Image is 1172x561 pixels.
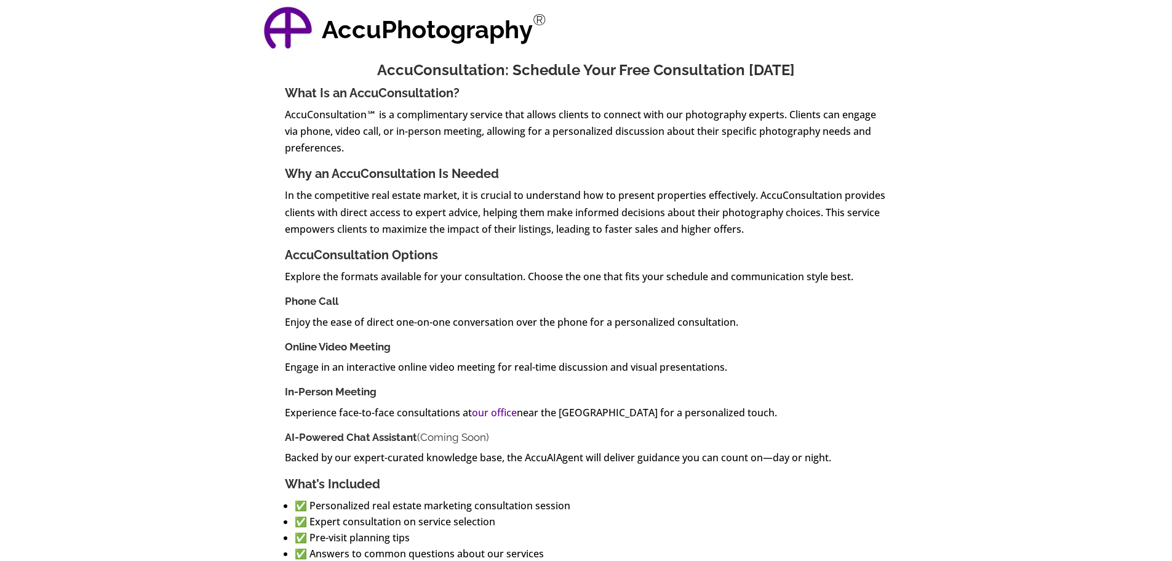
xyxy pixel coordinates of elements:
p: Experience face-to-face consultations at near the [GEOGRAPHIC_DATA] for a personalized touch. [285,405,888,431]
p: Backed by our expert-curated knowledge base, the AccuAIAgent will deliver guidance you can count ... [285,450,888,476]
li: ✅ Pre-visit planning tips [295,530,888,546]
span: AccuConsultation: Schedule Your Free Consultation [DATE] [377,61,795,79]
a: AccuPhotography Logo - Professional Real Estate Photography and Media Services in Dallas, Texas [260,3,316,59]
h3: Online Video Meeting [285,341,888,359]
strong: AccuPhotography [322,15,533,44]
p: In the competitive real estate market, it is crucial to understand how to present properties effe... [285,187,888,248]
h2: Why an AccuConsultation Is Needed [285,166,888,187]
h3: AI-Powered Chat Assistant [285,431,888,450]
h3: Phone Call [285,295,888,313]
h2: AccuConsultation Options [285,248,888,268]
p: Engage in an interactive online video meeting for real-time discussion and visual presentations. [285,359,888,385]
p: Enjoy the ease of direct one-on-one conversation over the phone for a personalized consultation. [285,314,888,341]
h2: What Is an AccuConsultation? [285,86,888,107]
p: Explore the formats available for your consultation. Choose the one that fits your schedule and c... [285,268,888,295]
img: AccuPhotography [260,3,316,59]
h3: In-Person Meeting [285,385,888,404]
li: ✅ Personalized real estate marketing consultation session [295,498,888,514]
h2: What’s Included [285,477,888,498]
sup: Registered Trademark [533,10,546,29]
p: AccuConsultation℠ is a complimentary service that allows clients to connect with our photography ... [285,107,888,167]
a: our office [472,406,517,419]
li: ✅ Expert consultation on service selection [295,514,888,530]
span: (Coming Soon) [417,431,489,443]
